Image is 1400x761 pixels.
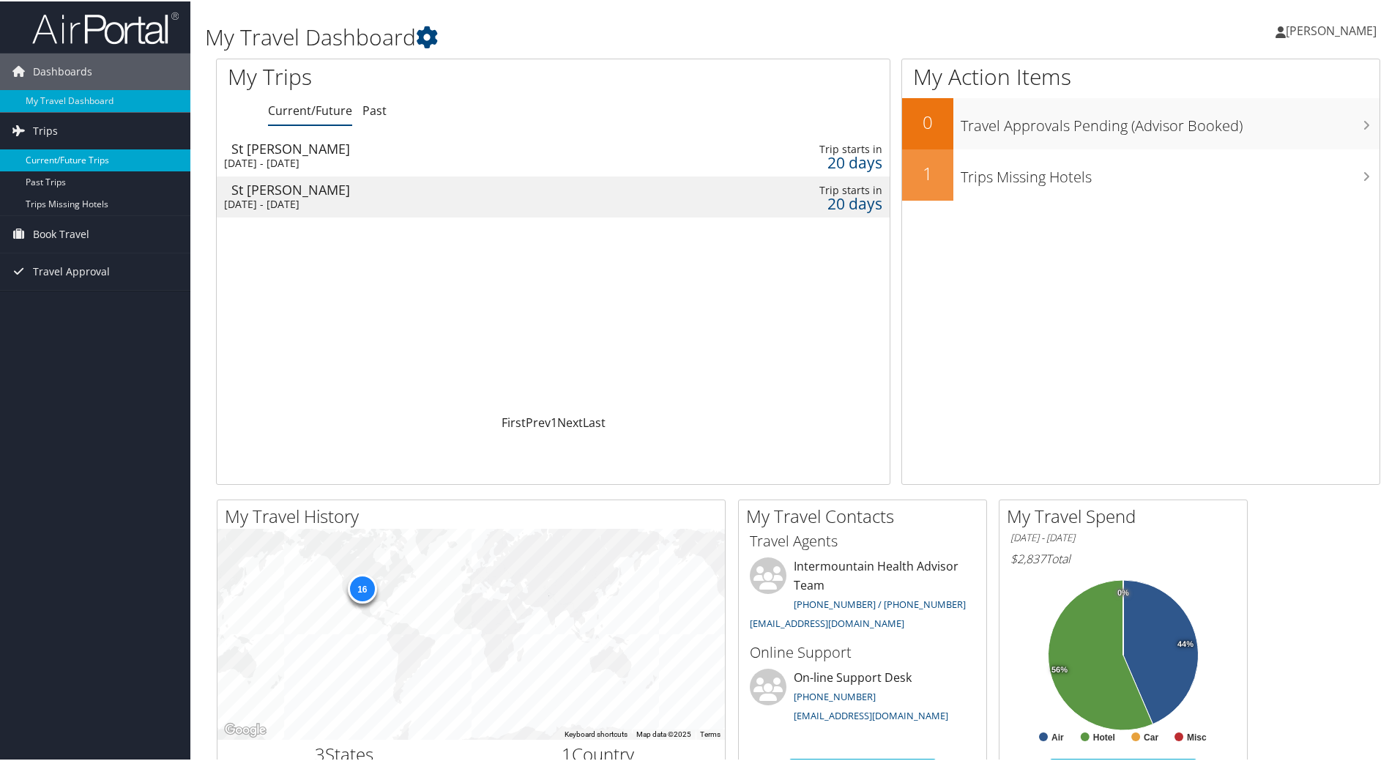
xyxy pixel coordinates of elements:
div: 20 days [726,155,882,168]
div: 16 [347,573,376,602]
h2: 1 [902,160,953,185]
text: Car [1144,731,1158,741]
h3: Online Support [750,641,975,661]
a: [EMAIL_ADDRESS][DOMAIN_NAME] [750,615,904,628]
a: Prev [526,413,551,429]
h3: Trips Missing Hotels [961,158,1379,186]
span: Travel Approval [33,252,110,289]
a: 1Trips Missing Hotels [902,148,1379,199]
h6: [DATE] - [DATE] [1010,530,1236,543]
h1: My Travel Dashboard [205,21,996,51]
a: 0Travel Approvals Pending (Advisor Booked) [902,97,1379,148]
a: Open this area in Google Maps (opens a new window) [221,719,269,738]
a: [EMAIL_ADDRESS][DOMAIN_NAME] [794,708,948,721]
div: St [PERSON_NAME] [231,182,638,195]
h2: My Travel Spend [1007,502,1247,527]
div: St [PERSON_NAME] [231,141,638,154]
a: Next [557,413,583,429]
a: Terms (opens in new tab) [700,729,721,737]
a: [PHONE_NUMBER] / [PHONE_NUMBER] [794,596,966,609]
h3: Travel Agents [750,530,975,550]
h2: My Travel History [225,502,725,527]
span: [PERSON_NAME] [1286,21,1377,37]
h1: My Action Items [902,60,1379,91]
tspan: 56% [1051,664,1068,673]
a: Last [583,413,606,429]
h3: Travel Approvals Pending (Advisor Booked) [961,107,1379,135]
h6: Total [1010,549,1236,565]
span: $2,837 [1010,549,1046,565]
span: Book Travel [33,215,89,251]
div: [DATE] - [DATE] [224,155,631,168]
div: 20 days [726,196,882,209]
button: Keyboard shortcuts [565,728,628,738]
a: [PHONE_NUMBER] [794,688,876,702]
a: First [502,413,526,429]
text: Misc [1187,731,1207,741]
span: Dashboards [33,52,92,89]
h2: My Travel Contacts [746,502,986,527]
h1: My Trips [228,60,598,91]
h2: 0 [902,108,953,133]
text: Air [1051,731,1064,741]
li: On-line Support Desk [742,667,983,727]
div: [DATE] - [DATE] [224,196,631,209]
text: Hotel [1093,731,1115,741]
div: Trip starts in [726,182,882,196]
span: Map data ©2025 [636,729,691,737]
tspan: 44% [1177,639,1194,647]
li: Intermountain Health Advisor Team [742,556,983,634]
a: Current/Future [268,101,352,117]
img: airportal-logo.png [32,10,179,44]
div: Trip starts in [726,141,882,155]
img: Google [221,719,269,738]
a: 1 [551,413,557,429]
span: Trips [33,111,58,148]
tspan: 0% [1117,587,1129,596]
a: Past [362,101,387,117]
a: [PERSON_NAME] [1276,7,1391,51]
